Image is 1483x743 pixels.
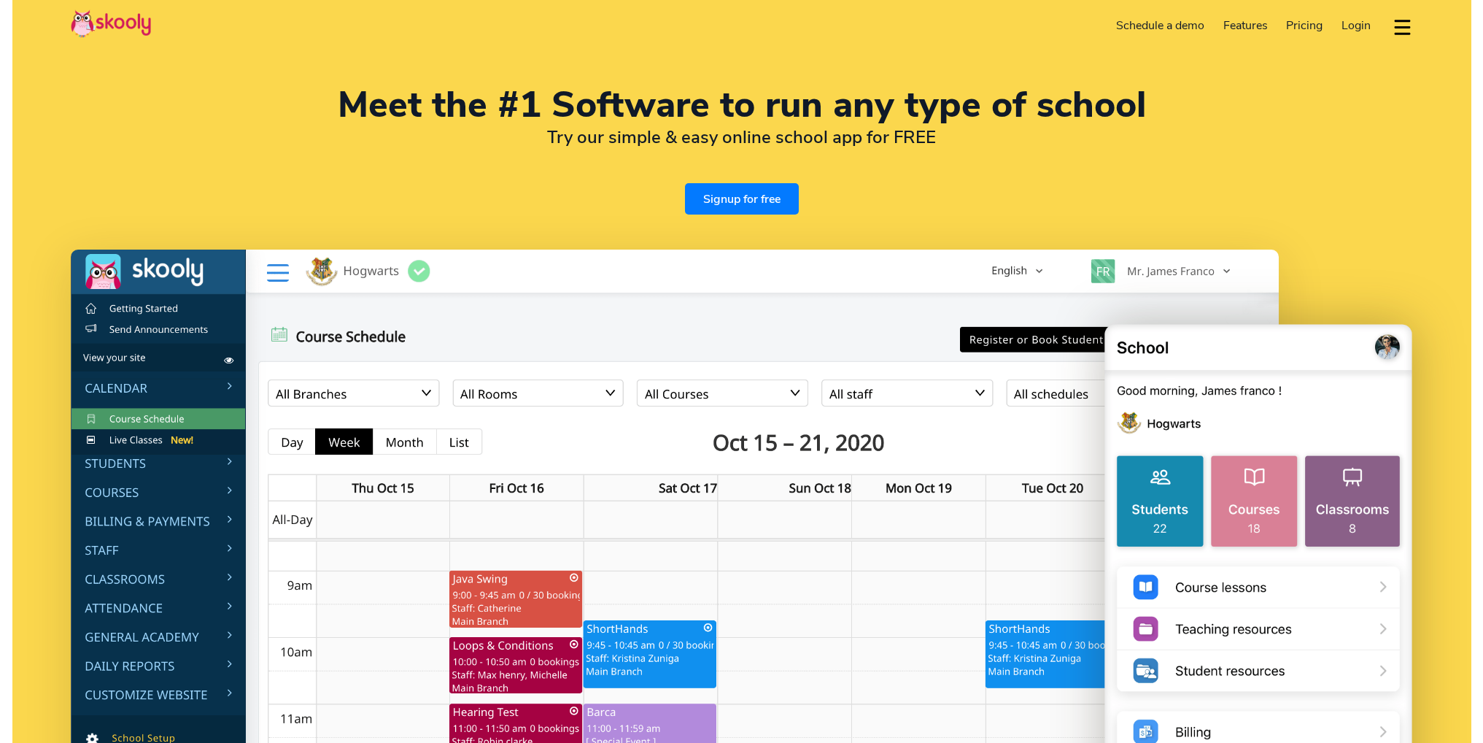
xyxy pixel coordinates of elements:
a: Schedule a demo [1107,14,1214,37]
a: Features [1214,14,1277,37]
a: Login [1332,14,1380,37]
a: Signup for free [685,183,799,215]
button: dropdown menu [1392,10,1413,44]
h2: Try our simple & easy online school app for FREE [71,126,1413,148]
span: Login [1341,18,1371,34]
img: Skooly [71,9,151,38]
a: Pricing [1277,14,1332,37]
h1: Meet the #1 Software to run any type of school [71,88,1413,123]
span: Pricing [1286,18,1323,34]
